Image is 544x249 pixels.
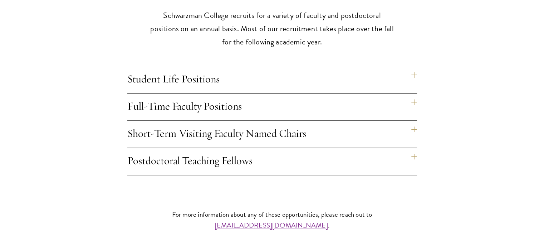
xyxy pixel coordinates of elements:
p: For more information about any of these opportunities, please reach out to . [79,209,465,230]
h4: Short-Term Visiting Faculty Named Chairs [127,121,417,148]
h4: Student Life Positions [127,66,417,93]
a: [EMAIL_ADDRESS][DOMAIN_NAME] [215,220,328,230]
p: Schwarzman College recruits for a variety of faculty and postdoctoral positions on an annual basi... [149,9,396,48]
h4: Full-Time Faculty Positions [127,94,417,120]
h4: Postdoctoral Teaching Fellows [127,148,417,175]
